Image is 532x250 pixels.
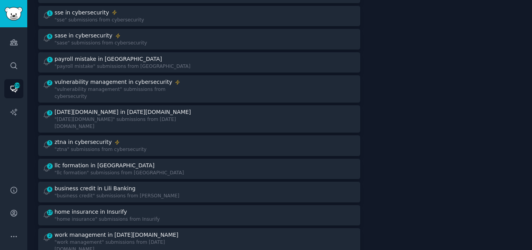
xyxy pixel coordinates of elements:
span: 3 [46,110,53,115]
div: "[DATE][DOMAIN_NAME]" submissions from [DATE][DOMAIN_NAME] [55,116,194,130]
span: 1 [46,11,53,16]
span: 6 [46,34,53,39]
span: 17 [46,210,53,215]
a: 3[DATE][DOMAIN_NAME] in [DATE][DOMAIN_NAME]"[DATE][DOMAIN_NAME]" submissions from [DATE][DOMAIN_N... [38,105,360,133]
div: work management in [DATE][DOMAIN_NAME] [55,231,178,239]
div: home insurance in Insurify [55,208,127,216]
div: "home insurance" submissions from Insurify [55,216,160,223]
a: 2vulnerability management in cybersecurity"vulnerability management" submissions from cybersecurity [38,75,360,103]
span: 2 [46,163,53,169]
span: 2 [46,80,53,85]
a: 17home insurance in Insurify"home insurance" submissions from Insurify [38,205,360,226]
span: 5 [46,140,53,145]
a: 1sse in cybersecurity"sse" submissions from cybersecurity [38,6,360,27]
a: 2llc formation in [GEOGRAPHIC_DATA]"llc formation" submissions from [GEOGRAPHIC_DATA] [38,159,360,179]
div: [DATE][DOMAIN_NAME] in [DATE][DOMAIN_NAME] [55,108,191,116]
a: 5ztna in cybersecurity"ztna" submissions from cybersecurity [38,135,360,156]
span: 6 [46,186,53,192]
img: GummySearch logo [5,7,23,21]
div: sse in cybersecurity [55,9,109,17]
a: 6sase in cybersecurity"sase" submissions from cybersecurity [38,29,360,50]
a: 1payroll mistake in [GEOGRAPHIC_DATA]"payroll mistake" submissions from [GEOGRAPHIC_DATA] [38,52,360,73]
div: ztna in cybersecurity [55,138,112,146]
div: sase in cybersecurity [55,32,113,40]
div: "ztna" submissions from cybersecurity [55,146,146,153]
span: 1 [46,57,53,62]
div: "llc formation" submissions from [GEOGRAPHIC_DATA] [55,170,184,177]
div: "sse" submissions from cybersecurity [55,17,144,24]
div: "vulnerability management" submissions from cybersecurity [55,86,194,100]
div: "sase" submissions from cybersecurity [55,40,147,47]
div: llc formation in [GEOGRAPHIC_DATA] [55,161,155,170]
div: "payroll mistake" submissions from [GEOGRAPHIC_DATA] [55,63,190,70]
span: 228 [14,83,21,88]
span: 2 [46,233,53,238]
div: payroll mistake in [GEOGRAPHIC_DATA] [55,55,162,63]
a: 228 [4,79,23,98]
div: "business credit" submissions from [PERSON_NAME] [55,193,180,200]
div: vulnerability management in cybersecurity [55,78,172,86]
a: 6business credit in Lili Banking"business credit" submissions from [PERSON_NAME] [38,182,360,202]
div: business credit in Lili Banking [55,184,136,193]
